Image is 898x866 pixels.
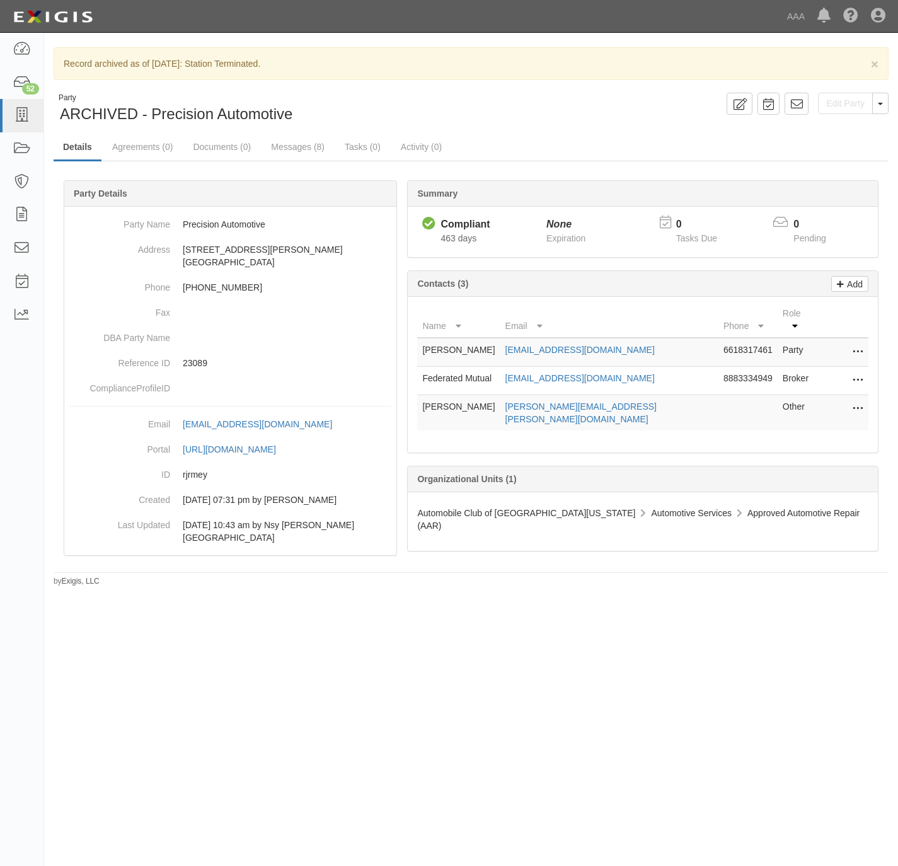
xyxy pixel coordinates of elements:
[871,57,878,71] span: ×
[676,217,733,232] p: 0
[505,373,655,383] a: [EMAIL_ADDRESS][DOMAIN_NAME]
[417,367,500,395] td: Federated Mutual
[69,300,170,319] dt: Fax
[69,512,170,531] dt: Last Updated
[500,302,718,338] th: Email
[417,302,500,338] th: Name
[62,577,100,586] a: Exigis, LLC
[183,444,290,454] a: [URL][DOMAIN_NAME]
[546,233,585,243] span: Expiration
[183,418,332,430] div: [EMAIL_ADDRESS][DOMAIN_NAME]
[440,217,490,232] div: Compliant
[69,237,170,256] dt: Address
[69,462,391,487] dd: rjrmey
[793,233,826,243] span: Pending
[103,134,182,159] a: Agreements (0)
[391,134,451,159] a: Activity (0)
[505,345,655,355] a: [EMAIL_ADDRESS][DOMAIN_NAME]
[818,93,873,114] a: Edit Party
[69,212,170,231] dt: Party Name
[335,134,390,159] a: Tasks (0)
[69,412,170,430] dt: Email
[546,219,572,229] i: None
[417,508,635,518] span: Automobile Club of [GEOGRAPHIC_DATA][US_STATE]
[793,217,841,232] p: 0
[183,419,346,429] a: [EMAIL_ADDRESS][DOMAIN_NAME]
[262,134,334,159] a: Messages (8)
[440,233,476,243] span: Since 06/19/2024
[69,462,170,481] dt: ID
[718,367,778,395] td: 8883334949
[22,83,39,95] div: 52
[69,437,170,456] dt: Portal
[54,134,101,161] a: Details
[843,9,858,24] i: Help Center - Complianz
[844,277,863,291] p: Add
[417,395,500,431] td: [PERSON_NAME]
[718,338,778,367] td: 6618317461
[422,217,435,231] i: Compliant
[69,275,391,300] dd: [PHONE_NUMBER]
[59,93,292,103] div: Party
[417,474,516,484] b: Organizational Units (1)
[778,367,818,395] td: Broker
[831,276,868,292] a: Add
[651,508,732,518] span: Automotive Services
[781,4,811,29] a: AAA
[417,338,500,367] td: [PERSON_NAME]
[69,512,391,550] dd: 09/25/2025 10:43 am by Nsy Archibong-Usoro
[69,275,170,294] dt: Phone
[69,212,391,237] dd: Precision Automotive
[778,338,818,367] td: Party
[54,93,462,125] div: ARCHIVED - Precision Automotive
[74,188,127,199] b: Party Details
[54,576,100,587] small: by
[676,233,717,243] span: Tasks Due
[417,279,468,289] b: Contacts (3)
[69,350,170,369] dt: Reference ID
[69,325,170,344] dt: DBA Party Name
[417,188,458,199] b: Summary
[69,237,391,275] dd: [STREET_ADDRESS][PERSON_NAME] [GEOGRAPHIC_DATA]
[778,302,818,338] th: Role
[69,487,170,506] dt: Created
[69,376,170,395] dt: ComplianceProfileID
[60,105,292,122] span: ARCHIVED - Precision Automotive
[183,134,260,159] a: Documents (0)
[718,302,778,338] th: Phone
[64,57,878,70] p: Record archived as of [DATE]: Station Terminated.
[183,357,391,369] p: 23089
[9,6,96,28] img: logo-5460c22ac91f19d4615b14bd174203de0afe785f0fc80cf4dbbc73dc1793850b.png
[69,487,391,512] dd: 10/05/2023 07:31 pm by Samantha Molina
[505,401,657,424] a: [PERSON_NAME][EMAIL_ADDRESS][PERSON_NAME][DOMAIN_NAME]
[871,57,878,71] button: Close
[778,395,818,431] td: Other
